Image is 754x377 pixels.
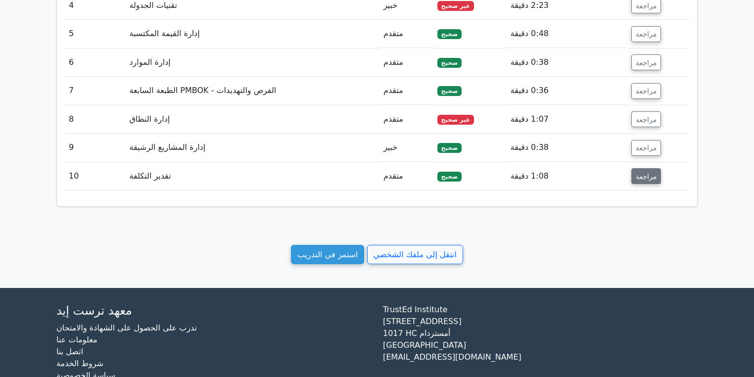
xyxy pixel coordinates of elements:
font: [GEOGRAPHIC_DATA] [383,340,466,350]
font: 9 [69,142,74,152]
font: مراجعة [636,144,657,152]
button: مراجعة [631,168,661,184]
font: 7 [69,86,74,95]
font: مراجعة [636,30,657,38]
font: 0:36 دقيقة [511,86,549,95]
font: TrustEd Institute [383,305,448,314]
font: [EMAIL_ADDRESS][DOMAIN_NAME] [383,352,521,362]
font: متقدم [383,29,403,38]
font: [STREET_ADDRESS] [383,317,462,326]
font: إدارة القيمة المكتسبة [129,29,199,38]
font: غير صحيح [441,116,471,123]
font: 2:23 دقيقة [511,0,549,10]
button: مراجعة [631,26,661,42]
font: صحيح [441,88,458,94]
font: الفرص والتهديدات - PMBOK الطبعة السابعة [129,86,276,95]
font: صحيح [441,173,458,180]
font: صحيح [441,144,458,151]
font: انتقل إلى ملفك الشخصي [374,250,457,259]
button: مراجعة [631,111,661,127]
font: صحيح [441,31,458,38]
font: مراجعة [636,87,657,95]
button: مراجعة [631,140,661,156]
font: استمر في التدريب [297,250,358,259]
font: مراجعة [636,1,657,9]
font: متقدم [383,171,403,181]
font: متقدم [383,86,403,95]
font: 10 [69,171,79,181]
font: غير صحيح [441,2,471,9]
font: 5 [69,29,74,38]
font: 8 [69,114,74,124]
button: مراجعة [631,83,661,99]
font: خبير [383,0,397,10]
font: مراجعة [636,115,657,123]
button: مراجعة [631,54,661,70]
font: إدارة النطاق [129,114,170,124]
a: معلومات عنا [56,335,97,344]
font: إدارة الموارد [129,57,170,67]
font: معهد ترست إيد [56,304,132,318]
font: 6 [69,57,74,67]
font: تقنيات الجدولة [129,0,177,10]
font: إدارة المشاريع الرشيقة [129,142,205,152]
font: مراجعة [636,172,657,180]
font: 4 [69,0,74,10]
font: خبير [383,142,397,152]
font: متقدم [383,114,403,124]
a: اتصل بنا [56,347,83,356]
a: تدرب على الحصول على الشهادة والامتحان [56,323,197,332]
font: تقدير التكلفة [129,171,171,181]
font: 0:38 دقيقة [511,57,549,67]
font: 0:38 دقيقة [511,142,549,152]
a: استمر في التدريب [291,245,364,264]
font: متقدم [383,57,403,67]
font: 1017 HC أمستردام [383,329,451,338]
font: مراجعة [636,58,657,66]
font: 1:07 دقيقة [511,114,549,124]
font: صحيح [441,59,458,66]
a: انتقل إلى ملفك الشخصي [367,245,463,264]
font: 0:48 دقيقة [511,29,549,38]
font: 1:08 دقيقة [511,171,549,181]
a: شروط الخدمة [56,359,103,368]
